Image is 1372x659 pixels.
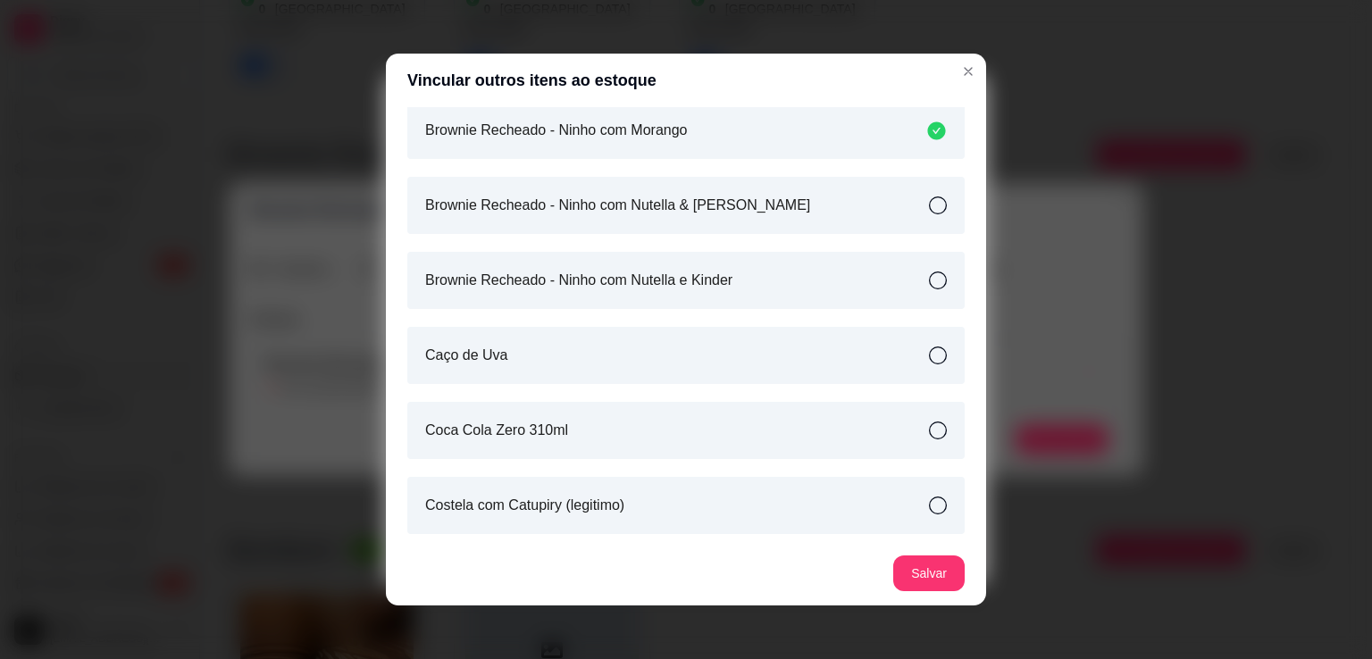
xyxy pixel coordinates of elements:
article: Brownie Recheado - Ninho com Nutella & [PERSON_NAME] [425,195,810,216]
header: Vincular outros itens ao estoque [386,54,986,107]
button: Close [954,57,983,86]
article: Brownie Recheado - Ninho com Morango [425,120,687,141]
article: Brownie Recheado - Ninho com Nutella e Kinder [425,270,732,291]
button: Salvar [893,555,965,591]
article: Costela com Catupiry (legitimo) [425,495,624,516]
article: Coca Cola Zero 310ml [425,420,568,441]
article: Caço de Uva [425,345,508,366]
